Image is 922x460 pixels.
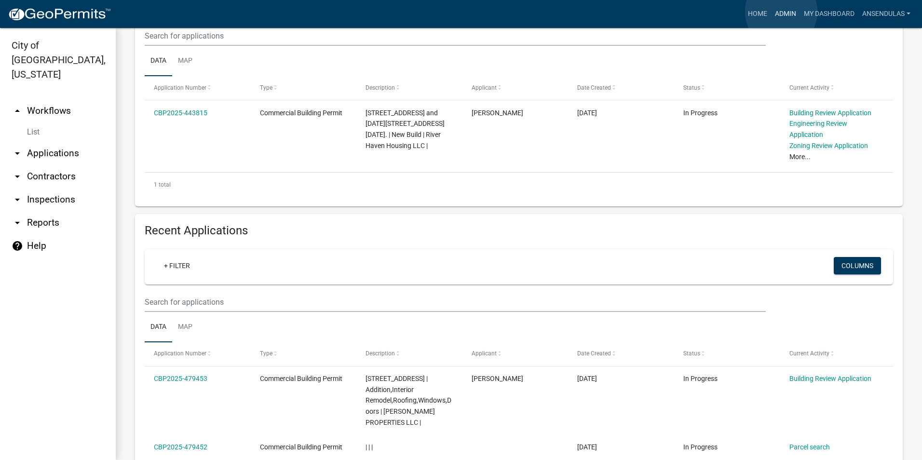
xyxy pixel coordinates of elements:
span: Application Number [154,84,206,91]
a: CBP2025-443815 [154,109,207,117]
span: Description [366,350,395,357]
i: help [12,240,23,252]
input: Search for applications [145,26,766,46]
a: Data [145,46,172,77]
i: arrow_drop_up [12,105,23,117]
datatable-header-cell: Status [674,342,780,365]
span: Commercial Building Permit [260,443,342,451]
span: | | | [366,443,373,451]
span: In Progress [683,375,718,382]
span: 1800 North Highland Avenue and 1425-1625 Maplewood Drive. | New Build | River Haven Housing LLC | [366,109,445,149]
span: Type [260,84,272,91]
span: Current Activity [789,84,829,91]
datatable-header-cell: Type [251,76,357,99]
i: arrow_drop_down [12,217,23,229]
datatable-header-cell: Application Number [145,76,251,99]
a: Home [744,5,771,23]
span: Status [683,350,700,357]
span: Jordan Swenson [472,375,523,382]
span: Commercial Building Permit [260,375,342,382]
input: Search for applications [145,292,766,312]
span: Description [366,84,395,91]
a: CBP2025-479453 [154,375,207,382]
button: Columns [834,257,881,274]
a: Building Review Application [789,375,871,382]
datatable-header-cell: Applicant [462,342,569,365]
a: Map [172,312,198,343]
i: arrow_drop_down [12,148,23,159]
span: 07/01/2025 [577,109,597,117]
span: Application Number [154,350,206,357]
i: arrow_drop_down [12,171,23,182]
span: Dean Madagan [472,109,523,117]
h4: Recent Applications [145,224,893,238]
a: Parcel search [789,443,830,451]
span: Applicant [472,84,497,91]
a: Admin [771,5,800,23]
span: Current Activity [789,350,829,357]
span: 09/16/2025 [577,443,597,451]
span: In Progress [683,443,718,451]
span: Date Created [577,350,611,357]
span: 09/16/2025 [577,375,597,382]
datatable-header-cell: Current Activity [780,342,886,365]
a: Building Review Application [789,109,871,117]
datatable-header-cell: Type [251,342,357,365]
div: 1 total [145,173,893,197]
span: Status [683,84,700,91]
a: + Filter [156,257,198,274]
a: Data [145,312,172,343]
i: arrow_drop_down [12,194,23,205]
datatable-header-cell: Description [356,342,462,365]
datatable-header-cell: Applicant [462,76,569,99]
datatable-header-cell: Status [674,76,780,99]
span: Date Created [577,84,611,91]
span: Type [260,350,272,357]
span: 2000 BROADWAY ST S | Addition,Interior Remodel,Roofing,Windows,Doors | SCHUMM PROPERTIES LLC | [366,375,451,426]
span: Commercial Building Permit [260,109,342,117]
a: ansendulas [858,5,914,23]
span: Applicant [472,350,497,357]
datatable-header-cell: Date Created [568,342,674,365]
a: Engineering Review Application [789,120,847,138]
span: In Progress [683,109,718,117]
datatable-header-cell: Date Created [568,76,674,99]
datatable-header-cell: Current Activity [780,76,886,99]
a: Map [172,46,198,77]
datatable-header-cell: Description [356,76,462,99]
a: More... [789,153,811,161]
a: My Dashboard [800,5,858,23]
a: Zoning Review Application [789,142,868,149]
datatable-header-cell: Application Number [145,342,251,365]
a: CBP2025-479452 [154,443,207,451]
